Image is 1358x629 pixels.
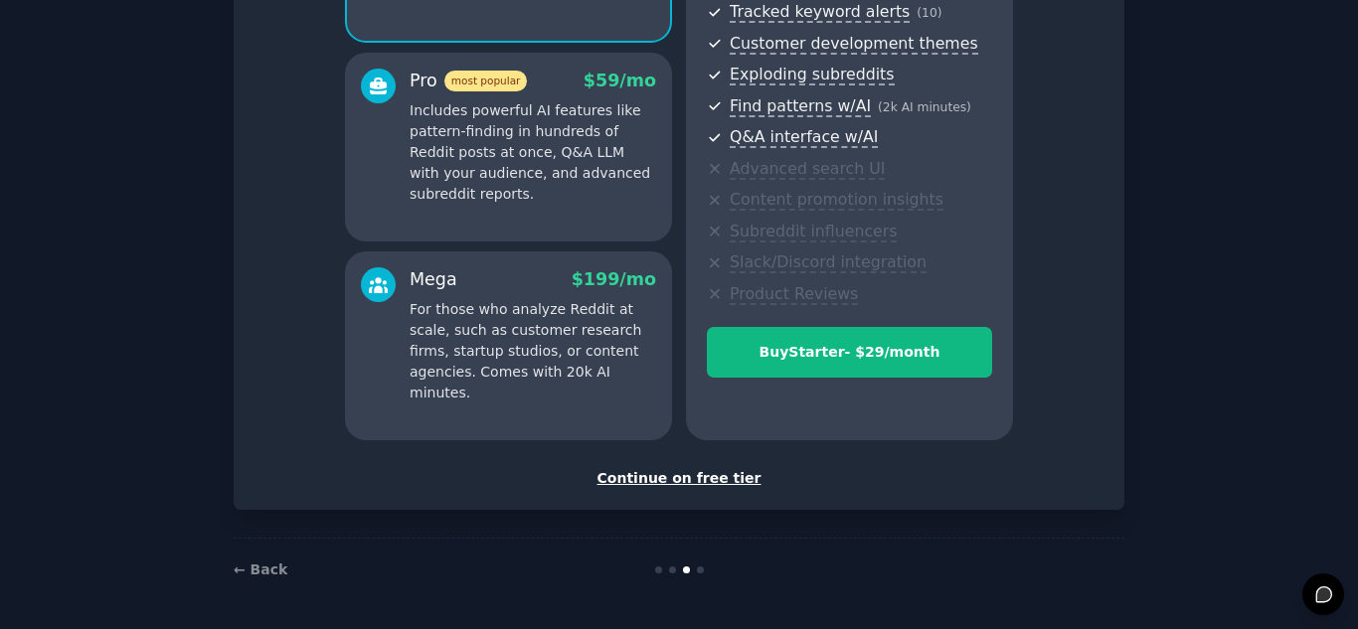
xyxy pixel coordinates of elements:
[410,267,457,292] div: Mega
[410,69,527,93] div: Pro
[730,65,894,85] span: Exploding subreddits
[730,284,858,305] span: Product Reviews
[584,71,656,90] span: $ 59 /mo
[410,100,656,205] p: Includes powerful AI features like pattern-finding in hundreds of Reddit posts at once, Q&A LLM w...
[444,71,528,91] span: most popular
[255,468,1103,489] div: Continue on free tier
[730,127,878,148] span: Q&A interface w/AI
[730,190,943,211] span: Content promotion insights
[708,342,991,363] div: Buy Starter - $ 29 /month
[917,6,941,20] span: ( 10 )
[730,159,885,180] span: Advanced search UI
[730,222,897,242] span: Subreddit influencers
[878,100,971,114] span: ( 2k AI minutes )
[707,327,992,378] button: BuyStarter- $29/month
[730,34,978,55] span: Customer development themes
[234,561,287,577] a: ← Back
[730,2,910,23] span: Tracked keyword alerts
[730,252,927,273] span: Slack/Discord integration
[572,269,656,289] span: $ 199 /mo
[410,299,656,403] p: For those who analyze Reddit at scale, such as customer research firms, startup studios, or conte...
[730,96,871,117] span: Find patterns w/AI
